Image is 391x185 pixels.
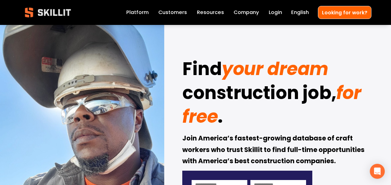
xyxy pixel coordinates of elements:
[269,8,282,17] a: Login
[158,8,187,17] a: Customers
[318,6,371,19] a: Looking for work?
[182,80,365,129] em: for free
[182,79,336,110] strong: construction job,
[370,164,385,179] div: Open Intercom Messenger
[218,103,222,134] strong: .
[234,8,259,17] a: Company
[291,8,309,17] div: language picker
[126,8,149,17] a: Platform
[182,55,222,86] strong: Find
[182,133,366,167] strong: Join America’s fastest-growing database of craft workers who trust Skillit to find full-time oppo...
[291,9,309,17] span: English
[222,56,328,81] em: your dream
[197,8,224,17] a: folder dropdown
[197,9,224,17] span: Resources
[20,3,76,22] img: Skillit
